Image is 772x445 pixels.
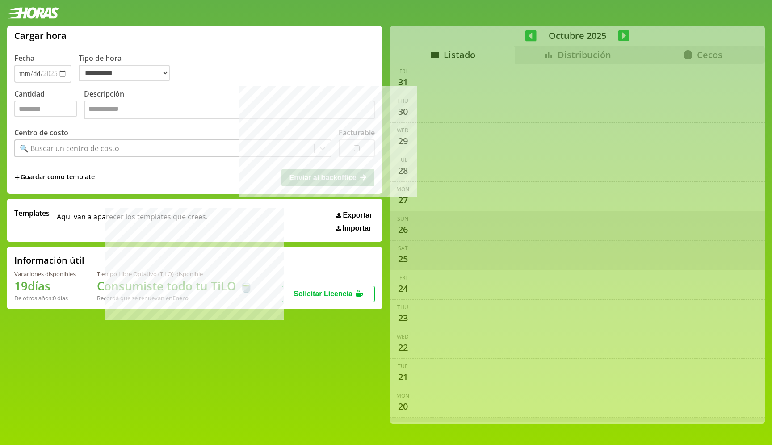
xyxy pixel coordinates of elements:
[7,7,59,19] img: logotipo
[14,172,20,182] span: +
[334,211,375,220] button: Exportar
[14,53,34,63] label: Fecha
[97,270,253,278] div: Tiempo Libre Optativo (TiLO) disponible
[14,254,84,266] h2: Información útil
[172,294,189,302] b: Enero
[14,278,76,294] h1: 19 días
[343,211,372,219] span: Exportar
[84,101,375,119] textarea: Descripción
[342,224,371,232] span: Importar
[14,89,84,122] label: Cantidad
[97,294,253,302] div: Recordá que se renuevan en
[14,29,67,42] h1: Cargar hora
[14,128,68,138] label: Centro de costo
[79,65,170,81] select: Tipo de hora
[79,53,177,83] label: Tipo de hora
[14,270,76,278] div: Vacaciones disponibles
[14,208,50,218] span: Templates
[57,208,208,232] span: Aqui van a aparecer los templates que crees.
[20,143,119,153] div: 🔍 Buscar un centro de costo
[14,294,76,302] div: De otros años: 0 días
[97,278,253,294] h1: Consumiste todo tu TiLO 🍵
[14,101,77,117] input: Cantidad
[84,89,375,122] label: Descripción
[339,128,375,138] label: Facturable
[282,286,375,302] button: Solicitar Licencia
[294,290,352,298] span: Solicitar Licencia
[14,172,95,182] span: +Guardar como template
